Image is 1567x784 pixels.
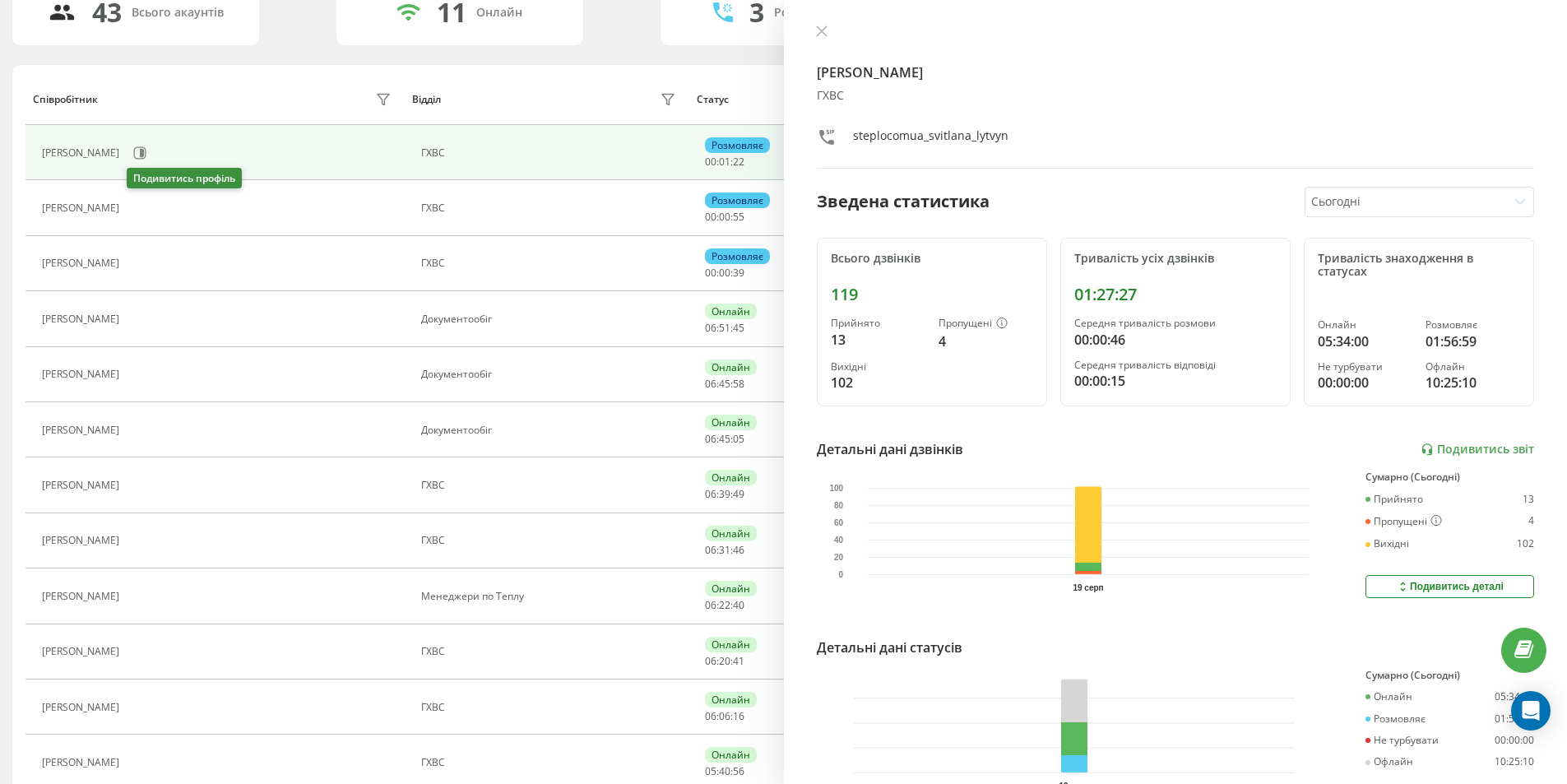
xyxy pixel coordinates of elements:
[1365,515,1442,528] div: Пропущені
[705,415,757,430] div: Онлайн
[705,434,744,445] div: : :
[733,432,744,446] span: 05
[42,369,123,380] div: [PERSON_NAME]
[42,202,123,214] div: [PERSON_NAME]
[1074,371,1277,391] div: 00:00:15
[421,757,680,768] div: ГХВС
[705,377,716,391] span: 06
[719,764,730,778] span: 40
[705,321,716,335] span: 06
[831,285,1033,304] div: 119
[733,155,744,169] span: 22
[1318,361,1412,373] div: Не турбувати
[1365,471,1534,483] div: Сумарно (Сьогодні)
[1426,373,1520,392] div: 10:25:10
[1426,319,1520,331] div: Розмовляє
[705,711,744,722] div: : :
[421,702,680,713] div: ГХВС
[733,764,744,778] span: 56
[1074,252,1277,266] div: Тривалість усіх дзвінків
[705,193,770,208] div: Розмовляє
[421,313,680,325] div: Документообіг
[705,764,716,778] span: 05
[697,94,729,105] div: Статус
[1365,575,1534,598] button: Подивитись деталі
[1074,285,1277,304] div: 01:27:27
[817,89,1535,103] div: ГХВС
[733,598,744,612] span: 40
[1073,583,1103,592] text: 19 серп
[719,598,730,612] span: 22
[705,747,757,763] div: Онлайн
[1365,670,1534,681] div: Сумарно (Сьогодні)
[853,128,1008,151] div: steplocomua_svitlana_lytvyn
[1365,713,1426,725] div: Розмовляє
[833,501,843,510] text: 80
[838,570,843,579] text: 0
[42,147,123,159] div: [PERSON_NAME]
[421,202,680,214] div: ГХВС
[1517,538,1534,550] div: 102
[42,591,123,602] div: [PERSON_NAME]
[412,94,441,105] div: Відділ
[719,487,730,501] span: 39
[705,543,716,557] span: 06
[42,535,123,546] div: [PERSON_NAME]
[705,210,716,224] span: 00
[1365,691,1412,703] div: Онлайн
[705,267,744,279] div: : :
[705,248,770,264] div: Розмовляє
[733,266,744,280] span: 39
[705,487,716,501] span: 06
[719,432,730,446] span: 45
[939,318,1033,331] div: Пропущені
[421,369,680,380] div: Документообіг
[705,766,744,777] div: : :
[705,692,757,707] div: Онлайн
[705,360,757,375] div: Онлайн
[829,484,843,493] text: 100
[421,535,680,546] div: ГХВС
[421,257,680,269] div: ГХВС
[1074,318,1277,329] div: Середня тривалість розмови
[705,156,744,168] div: : :
[719,321,730,335] span: 51
[705,211,744,223] div: : :
[705,545,744,556] div: : :
[1495,713,1534,725] div: 01:56:59
[421,480,680,491] div: ГХВС
[705,598,716,612] span: 06
[42,646,123,657] div: [PERSON_NAME]
[42,702,123,713] div: [PERSON_NAME]
[1365,756,1413,768] div: Офлайн
[705,526,757,541] div: Онлайн
[733,377,744,391] span: 58
[421,424,680,436] div: Документообіг
[1074,360,1277,371] div: Середня тривалість відповіді
[1495,735,1534,746] div: 00:00:00
[733,487,744,501] span: 49
[733,709,744,723] span: 16
[1495,691,1534,703] div: 05:34:00
[1511,691,1551,731] div: Open Intercom Messenger
[705,470,757,485] div: Онлайн
[939,332,1033,351] div: 4
[1318,373,1412,392] div: 00:00:00
[705,709,716,723] span: 06
[1396,580,1504,593] div: Подивитись деталі
[33,94,98,105] div: Співробітник
[1318,252,1520,280] div: Тривалість знаходження в статусах
[817,638,962,657] div: Детальні дані статусів
[1318,319,1412,331] div: Онлайн
[774,6,854,20] div: Розмовляють
[132,6,224,20] div: Всього акаунтів
[42,257,123,269] div: [PERSON_NAME]
[1421,443,1534,457] a: Подивитись звіт
[705,654,716,668] span: 06
[1426,332,1520,351] div: 01:56:59
[476,6,522,20] div: Онлайн
[1495,756,1534,768] div: 10:25:10
[833,518,843,527] text: 60
[831,373,925,392] div: 102
[42,757,123,768] div: [PERSON_NAME]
